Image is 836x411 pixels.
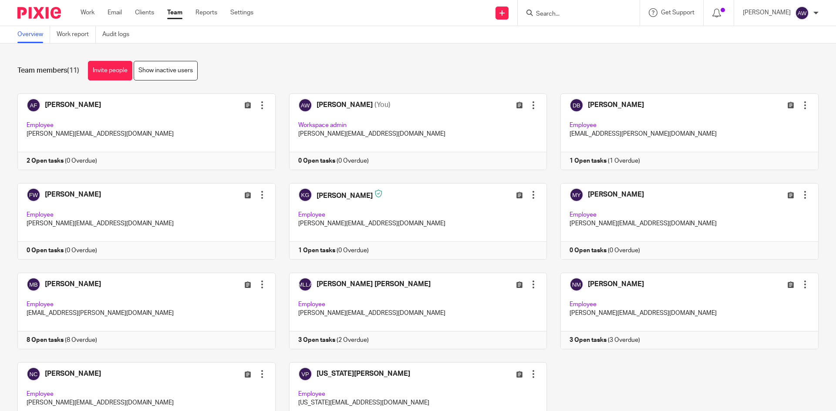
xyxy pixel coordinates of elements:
[108,8,122,17] a: Email
[134,61,198,80] a: Show inactive users
[88,61,132,80] a: Invite people
[67,67,79,74] span: (11)
[743,8,791,17] p: [PERSON_NAME]
[135,8,154,17] a: Clients
[196,8,217,17] a: Reports
[81,8,94,17] a: Work
[535,10,614,18] input: Search
[17,26,50,43] a: Overview
[17,66,79,75] h1: Team members
[167,8,182,17] a: Team
[17,7,61,19] img: Pixie
[661,10,694,16] span: Get Support
[57,26,96,43] a: Work report
[230,8,253,17] a: Settings
[795,6,809,20] img: svg%3E
[102,26,136,43] a: Audit logs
